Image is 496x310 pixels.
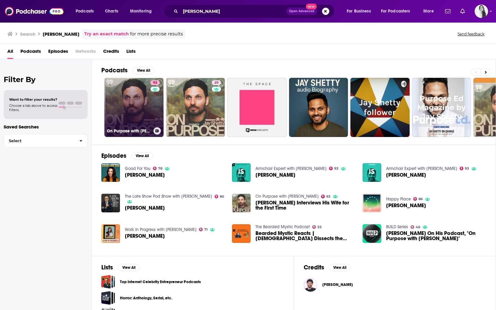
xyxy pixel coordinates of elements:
[232,194,251,212] img: Jay Shetty Interviews His Wife for the First Time
[347,7,371,16] span: For Business
[416,226,420,229] span: 46
[126,46,136,59] a: Lists
[212,80,221,85] a: 49
[321,195,331,198] a: 93
[126,6,160,16] button: open menu
[104,78,164,137] a: 93On Purpose with [PERSON_NAME]
[456,31,486,37] button: Send feedback
[418,198,423,200] span: 86
[255,231,355,241] a: Bearded Mystic Reacts | Hindu Dissects the 'Vedic' Jay Shetty Expose | Jay Shetty
[4,139,74,143] span: Select
[255,194,319,199] a: On Purpose with Jay Shetty
[363,194,381,212] img: Jay Shetty
[125,172,165,178] span: [PERSON_NAME]
[317,226,322,229] span: 55
[255,172,295,178] span: [PERSON_NAME]
[9,103,57,112] span: Choose a tab above to access filters.
[158,167,162,170] span: 78
[377,6,419,16] button: open menu
[120,295,172,301] a: Horror: Anthology, Serial, etc.
[386,203,426,208] span: [PERSON_NAME]
[386,231,486,241] a: Jay Shetty On His Podcast, "On Purpose with Jay Shetty"
[75,46,96,59] span: Networks
[304,264,324,271] h2: Credits
[4,134,88,148] button: Select
[101,224,120,243] a: Jay Shetty
[101,291,115,305] a: Horror: Anthology, Serial, etc.
[326,195,331,198] span: 93
[289,10,314,13] span: Open Advanced
[329,264,351,271] button: View All
[166,78,225,137] a: 49
[304,275,486,294] button: Jay ShettyJay Shetty
[101,275,115,289] span: Top Internet Celebrity Entrepreneur Podcasts
[215,195,224,198] a: 80
[43,31,79,37] h3: [PERSON_NAME]
[286,8,317,15] button: Open AdvancedNew
[84,31,129,38] a: Try an exact match
[304,278,317,292] img: Jay Shetty
[131,152,153,160] button: View All
[101,67,154,74] a: PodcastsView All
[4,75,88,84] h2: Filter By
[20,46,41,59] a: Podcasts
[101,264,113,271] h2: Lists
[443,6,453,16] a: Show notifications dropdown
[363,224,381,243] img: Jay Shetty On His Podcast, "On Purpose with Jay Shetty"
[255,200,355,211] a: Jay Shetty Interviews His Wife for the First Time
[322,282,353,287] a: Jay Shetty
[48,46,68,59] a: Episodes
[101,194,120,212] a: Jay Shetty
[76,7,94,16] span: Podcasts
[125,233,165,239] a: Jay Shetty
[458,6,467,16] a: Show notifications dropdown
[255,231,355,241] span: Bearded Mystic Reacts | [DEMOGRAPHIC_DATA] Dissects the '[DEMOGRAPHIC_DATA]' [PERSON_NAME] Expose...
[220,195,224,198] span: 80
[103,46,119,59] a: Credits
[204,228,208,231] span: 71
[125,172,165,178] a: Jay Shetty
[419,6,441,16] button: open menu
[7,46,13,59] a: All
[381,7,410,16] span: For Podcasters
[180,6,286,16] input: Search podcasts, credits, & more...
[125,227,197,232] a: Work in Progress with Sophia Bush
[386,224,408,229] a: BUILD Series
[199,228,208,231] a: 71
[5,5,63,17] img: Podchaser - Follow, Share and Rate Podcasts
[342,6,378,16] button: open menu
[125,205,165,211] span: [PERSON_NAME]
[71,6,102,16] button: open menu
[153,80,157,86] span: 93
[101,264,140,271] a: ListsView All
[334,167,339,170] span: 93
[118,264,140,271] button: View All
[475,5,488,18] button: Show profile menu
[107,128,151,134] h3: On Purpose with [PERSON_NAME]
[363,163,381,182] img: Jay Shetty
[411,225,421,229] a: 46
[20,31,35,37] h3: Search
[306,4,317,9] span: New
[475,5,488,18] img: User Profile
[130,7,152,16] span: Monitoring
[125,166,150,171] a: Good For You
[169,4,340,18] div: Search podcasts, credits, & more...
[322,282,353,287] span: [PERSON_NAME]
[101,152,153,160] a: EpisodesView All
[312,225,322,229] a: 55
[130,31,183,38] span: for more precise results
[232,163,251,182] img: Jay Shetty
[465,167,469,170] span: 93
[255,224,310,229] a: The Bearded Mystic Podcast
[150,80,160,85] a: 93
